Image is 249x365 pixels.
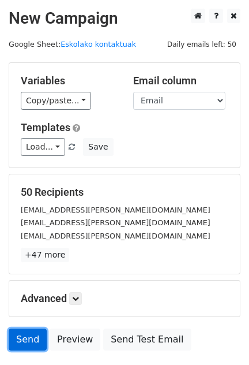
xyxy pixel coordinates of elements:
[21,248,69,262] a: +47 more
[21,92,91,110] a: Copy/paste...
[21,186,228,199] h5: 50 Recipients
[50,329,100,351] a: Preview
[21,121,70,133] a: Templates
[21,138,65,156] a: Load...
[163,38,240,51] span: Daily emails left: 50
[9,329,47,351] a: Send
[21,292,228,305] h5: Advanced
[21,232,210,240] small: [EMAIL_ADDRESS][PERSON_NAME][DOMAIN_NAME]
[21,75,116,87] h5: Variables
[21,206,210,214] small: [EMAIL_ADDRESS][PERSON_NAME][DOMAIN_NAME]
[9,9,240,28] h2: New Campaign
[21,218,210,227] small: [EMAIL_ADDRESS][PERSON_NAME][DOMAIN_NAME]
[191,310,249,365] iframe: Chat Widget
[83,138,113,156] button: Save
[61,40,136,49] a: Eskolako kontaktuak
[191,310,249,365] div: Widget de chat
[103,329,191,351] a: Send Test Email
[9,40,136,49] small: Google Sheet:
[163,40,240,49] a: Daily emails left: 50
[133,75,228,87] h5: Email column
